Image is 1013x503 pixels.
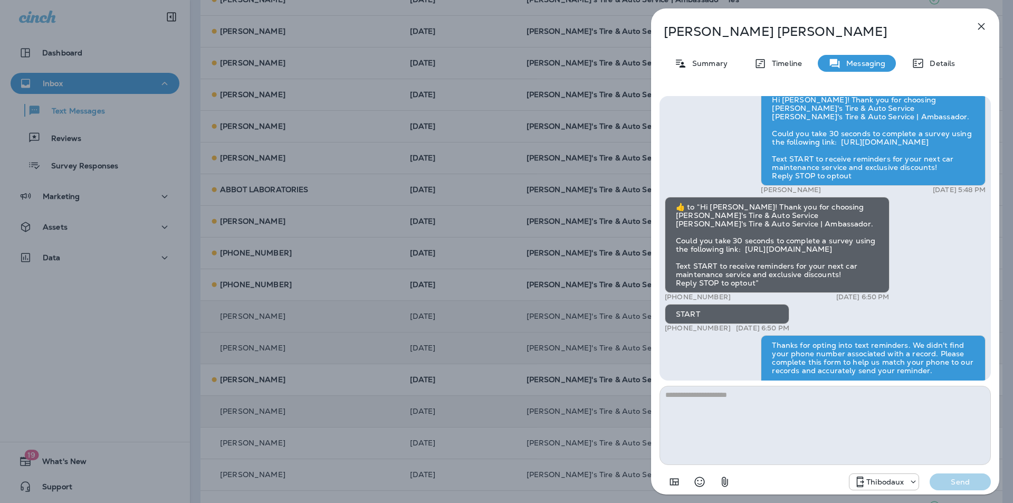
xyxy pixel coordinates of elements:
p: [PERSON_NAME] [PERSON_NAME] [664,24,952,39]
p: [DATE] 6:50 PM [836,293,890,301]
button: Select an emoji [689,471,710,492]
p: [DATE] 6:50 PM [736,324,789,333]
p: [PERSON_NAME] [761,186,821,194]
div: ​👍​ to “ Hi [PERSON_NAME]! Thank you for choosing [PERSON_NAME]'s Tire & Auto Service [PERSON_NAM... [665,197,890,293]
div: Thanks for opting into text reminders. We didn't find your phone number associated with a record.... [761,335,986,414]
p: [PHONE_NUMBER] [665,324,731,333]
p: Thibodaux [866,478,904,486]
p: Summary [687,59,728,68]
button: Add in a premade template [664,471,685,492]
p: Timeline [767,59,802,68]
div: START [665,304,789,324]
div: +1 (985) 446-2777 [849,476,919,488]
p: [DATE] 5:48 PM [933,186,986,194]
p: Messaging [841,59,885,68]
p: Details [924,59,955,68]
div: Hi [PERSON_NAME]! Thank you for choosing [PERSON_NAME]'s Tire & Auto Service [PERSON_NAME]'s Tire... [761,90,986,186]
p: [PHONE_NUMBER] [665,293,731,301]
